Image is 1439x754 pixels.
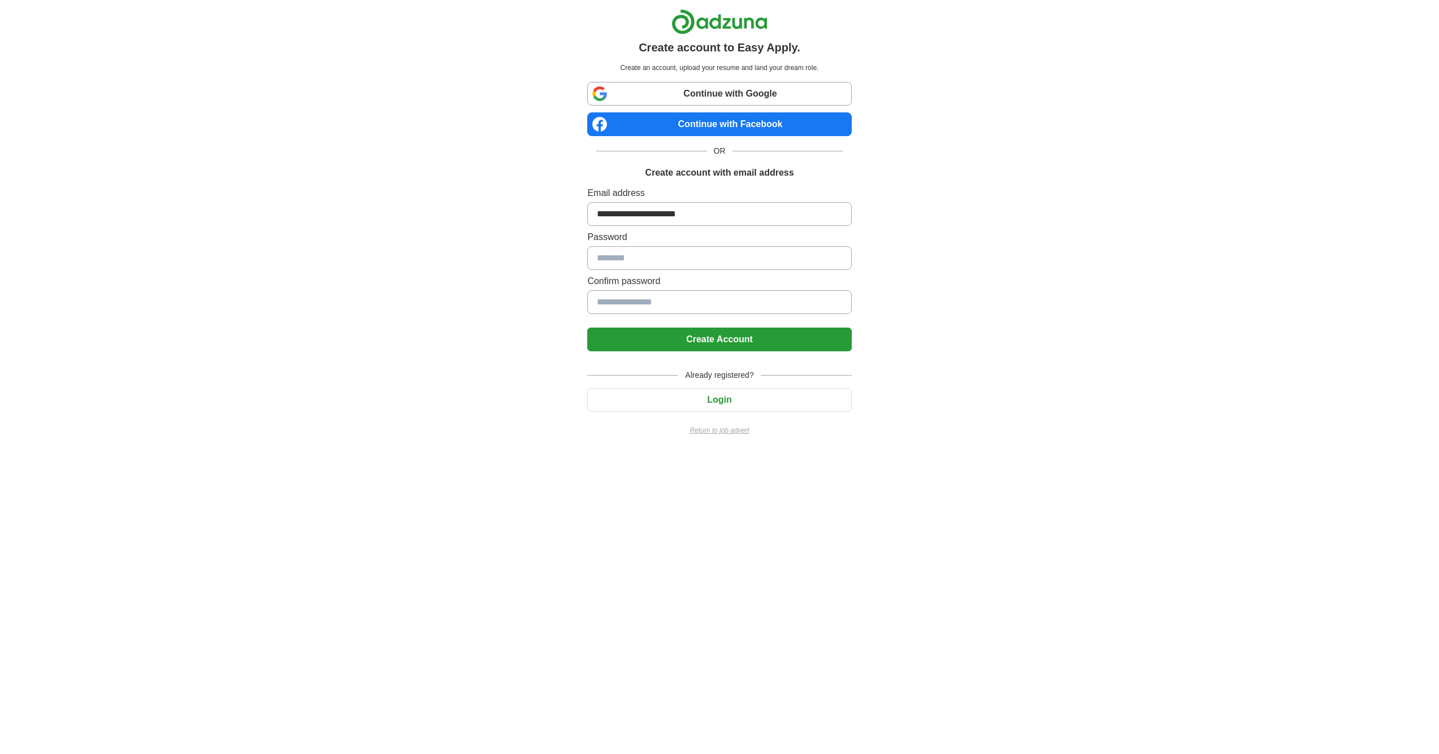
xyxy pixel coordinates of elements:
a: Continue with Google [587,82,851,106]
span: Already registered? [678,369,760,381]
a: Return to job advert [587,425,851,435]
label: Confirm password [587,274,851,288]
h1: Create account with email address [645,166,794,180]
label: Email address [587,186,851,200]
span: OR [707,145,732,157]
img: Adzuna logo [671,9,768,34]
h1: Create account to Easy Apply. [639,39,800,56]
a: Continue with Facebook [587,112,851,136]
label: Password [587,230,851,244]
button: Create Account [587,328,851,351]
a: Login [587,395,851,404]
p: Create an account, upload your resume and land your dream role. [590,63,849,73]
button: Login [587,388,851,412]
